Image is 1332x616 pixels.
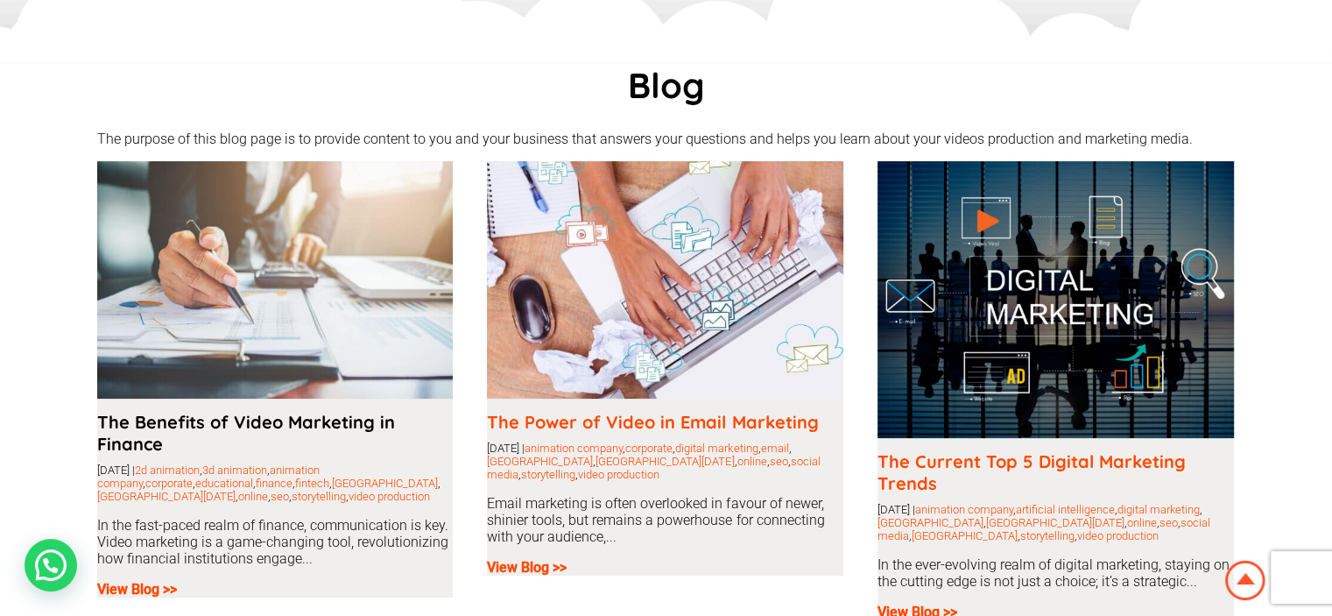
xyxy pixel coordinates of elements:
[625,442,673,455] a: corporate
[877,556,1234,590] p: In the ever-evolving realm of digital marketing, staying on the cutting edge is not just a choice...
[912,529,1018,542] a: [GEOGRAPHIC_DATA]
[487,442,843,481] div: [DATE] | , , , , , , , , , ,
[97,131,1236,147] p: The purpose of this blog page is to provide content to you and your business that answers your qu...
[877,516,983,529] a: [GEOGRAPHIC_DATA]
[1077,529,1159,542] a: video production
[578,468,659,481] a: video production
[487,455,820,481] a: social media
[135,464,200,477] a: 2d animation
[238,490,268,503] a: online
[1117,503,1200,516] a: digital marketing
[332,477,438,490] a: [GEOGRAPHIC_DATA]
[736,455,766,468] a: online
[97,464,320,490] a: animation company
[487,161,843,399] img: hands-laptop-with-icons-600x400.jpg
[97,411,395,455] a: The Benefits of Video Marketing in Finance
[195,477,253,490] a: educational
[487,455,593,468] a: [GEOGRAPHIC_DATA]
[295,477,329,490] a: fintech
[525,442,623,455] a: animation company
[97,161,454,399] img: cooperation-analyst-chart-professional-paper-economics-600x400.jpg
[1222,557,1269,604] img: Animation Studio South Africa
[986,516,1124,529] a: [GEOGRAPHIC_DATA][DATE]
[596,455,734,468] a: [GEOGRAPHIC_DATA][DATE]
[349,490,430,503] a: video production
[145,477,193,490] a: corporate
[97,464,454,503] div: [DATE] | , , , , , , , , , , , ,
[292,490,346,503] a: storytelling
[760,442,788,455] a: email
[256,477,292,490] a: finance
[521,468,575,481] a: storytelling
[877,450,1186,494] a: The Current Top 5 Digital Marketing Trends
[1159,516,1178,529] a: seo
[97,63,1236,107] h1: Blog
[487,559,567,576] a: View Blog >>
[877,516,1210,542] a: social media
[1127,516,1157,529] a: online
[1020,529,1075,542] a: storytelling
[97,490,236,503] a: [GEOGRAPHIC_DATA][DATE]
[97,517,454,567] p: In the fast-paced realm of finance, communication is key. Video marketing is a game-changing tool...
[915,503,1013,516] a: animation company
[877,161,1234,439] img: digital-marketing-with-icons-business-people-600x467.jpg
[769,455,787,468] a: seo
[487,411,818,433] a: The Power of Video in Email Marketing
[487,495,843,545] p: Email marketing is often overlooked in favour of newer, shinier tools, but remains a powerhouse f...
[271,490,289,503] a: seo
[97,581,177,598] a: View Blog >>
[877,503,1234,542] div: [DATE] | , , , , , , , , , ,
[675,442,758,455] a: digital marketing
[1016,503,1115,516] a: artificial intelligence
[202,464,267,477] a: 3d animation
